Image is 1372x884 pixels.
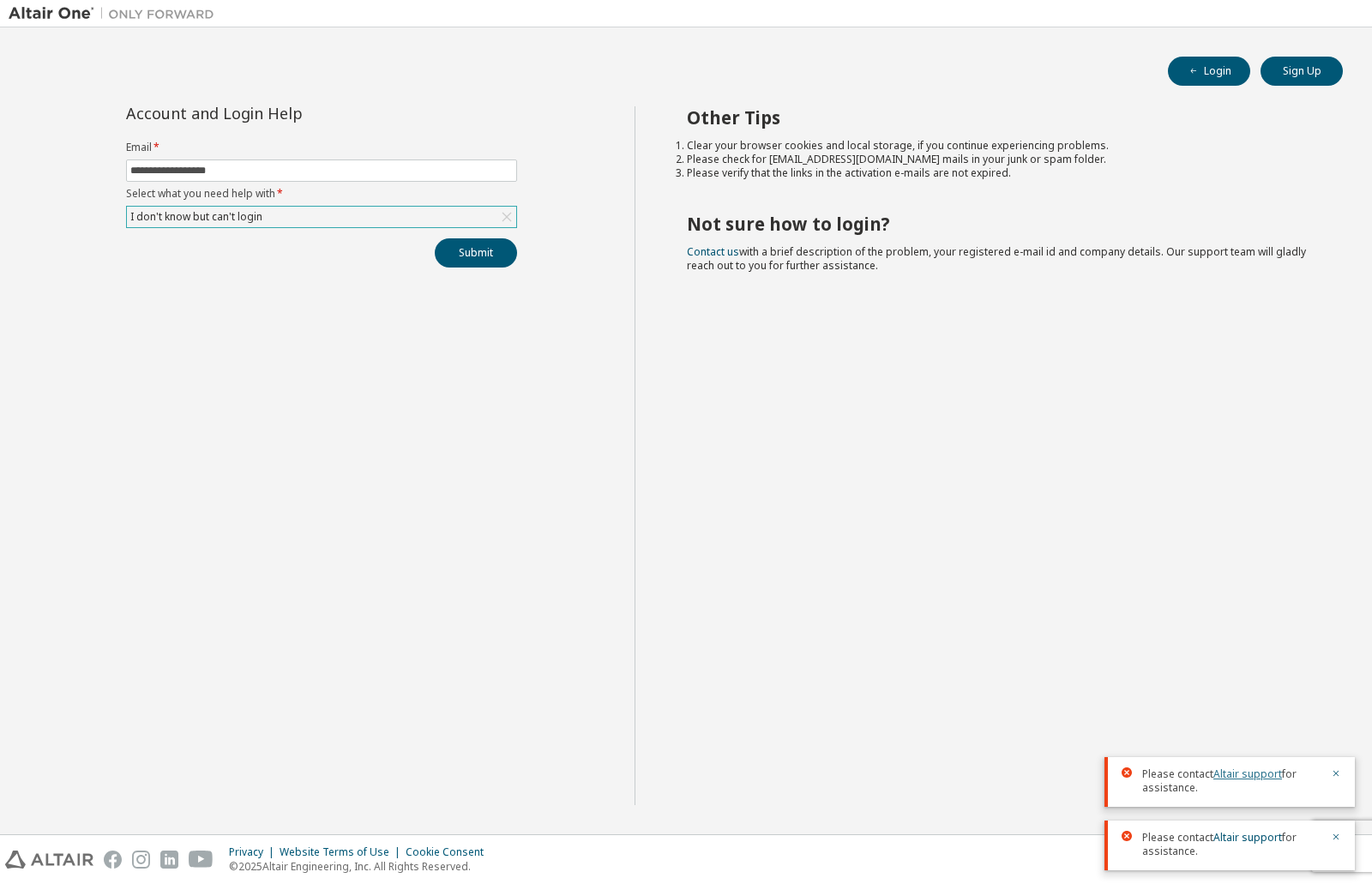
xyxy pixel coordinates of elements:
[1261,57,1343,86] button: Sign Up
[406,845,494,859] div: Cookie Consent
[1142,767,1321,795] span: Please contact for assistance.
[160,851,178,869] img: linkedin.svg
[687,244,1306,273] span: with a brief description of the problem, your registered e-mail id and company details. Our suppo...
[9,5,223,22] img: Altair One
[126,187,517,201] label: Select what you need help with
[127,207,516,227] div: I don't know but can't login
[687,153,1313,166] li: Please check for [EMAIL_ADDRESS][DOMAIN_NAME] mails in your junk or spam folder.
[189,851,214,869] img: youtube.svg
[435,238,517,268] button: Submit
[5,851,93,869] img: altair_logo.svg
[229,845,280,859] div: Privacy
[1168,57,1250,86] button: Login
[126,106,439,120] div: Account and Login Help
[687,166,1313,180] li: Please verify that the links in the activation e-mails are not expired.
[687,139,1313,153] li: Clear your browser cookies and local storage, if you continue experiencing problems.
[1213,830,1282,845] a: Altair support
[132,851,150,869] img: instagram.svg
[280,845,406,859] div: Website Terms of Use
[687,213,1313,235] h2: Not sure how to login?
[1213,767,1282,781] a: Altair support
[128,207,265,226] div: I don't know but can't login
[687,244,739,259] a: Contact us
[104,851,122,869] img: facebook.svg
[1142,831,1321,858] span: Please contact for assistance.
[126,141,517,154] label: Email
[687,106,1313,129] h2: Other Tips
[229,859,494,874] p: © 2025 Altair Engineering, Inc. All Rights Reserved.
